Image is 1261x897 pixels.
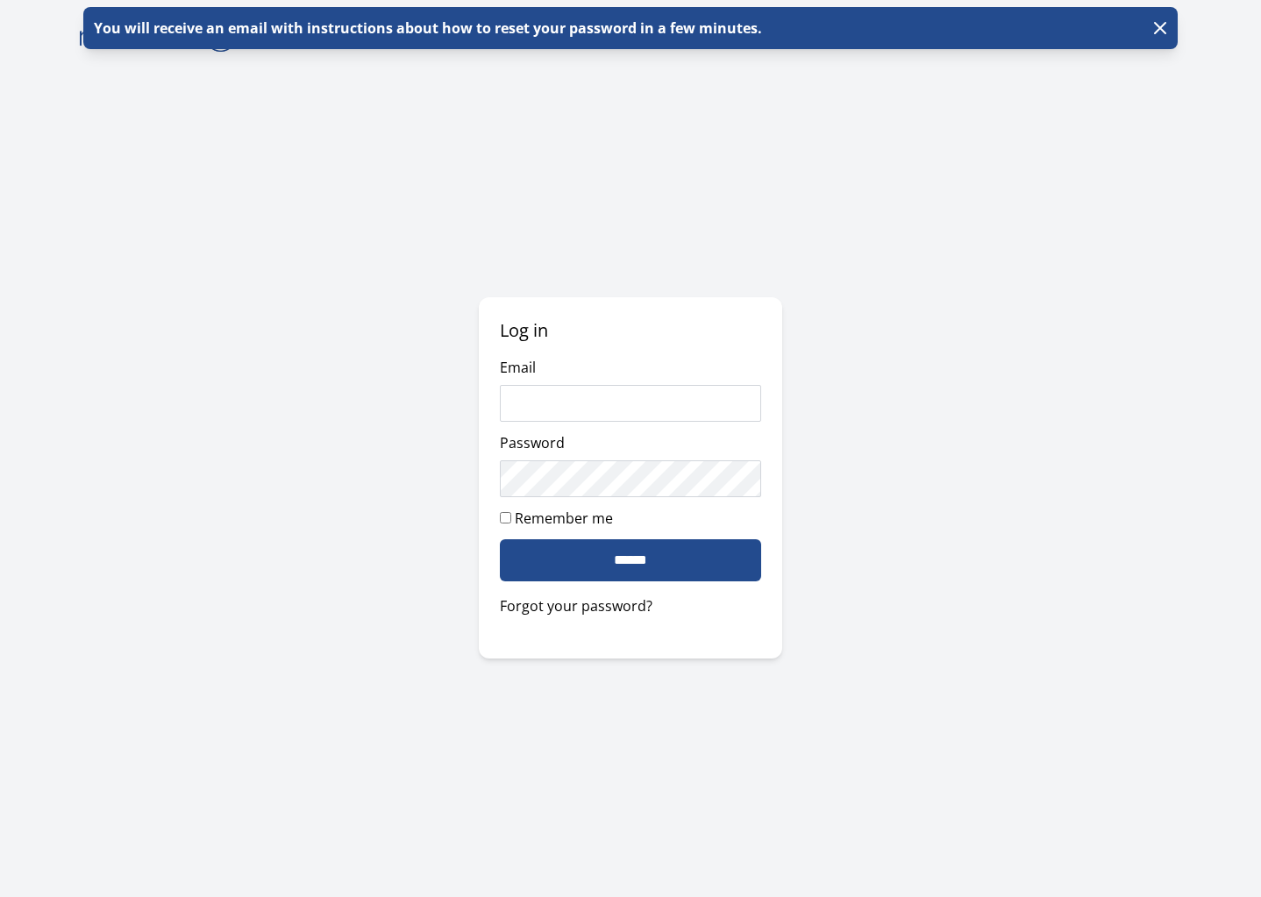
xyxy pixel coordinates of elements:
p: You will receive an email with instructions about how to reset your password in a few minutes. [90,18,762,39]
a: Forgot your password? [500,595,762,616]
label: Password [500,433,565,452]
label: Remember me [515,509,613,528]
label: Email [500,358,536,377]
h2: Log in [500,318,762,343]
